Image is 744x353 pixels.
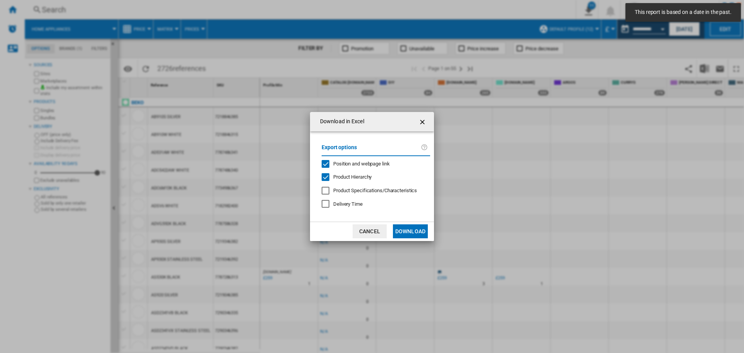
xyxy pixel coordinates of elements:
[322,200,430,208] md-checkbox: Delivery Time
[333,187,417,194] div: Only applies to Category View
[415,114,431,129] button: getI18NText('BUTTONS.CLOSE_DIALOG')
[632,9,734,16] span: This report is based on a date in the past.
[322,174,424,181] md-checkbox: Product Hierarchy
[393,224,428,238] button: Download
[333,201,363,207] span: Delivery Time
[418,117,428,127] ng-md-icon: getI18NText('BUTTONS.CLOSE_DIALOG')
[333,188,417,193] span: Product Specifications/Characteristics
[333,161,390,167] span: Position and webpage link
[322,143,421,157] label: Export options
[316,118,364,126] h4: Download in Excel
[310,112,434,241] md-dialog: Download in ...
[333,174,372,180] span: Product Hierarchy
[353,224,387,238] button: Cancel
[322,160,424,167] md-checkbox: Position and webpage link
